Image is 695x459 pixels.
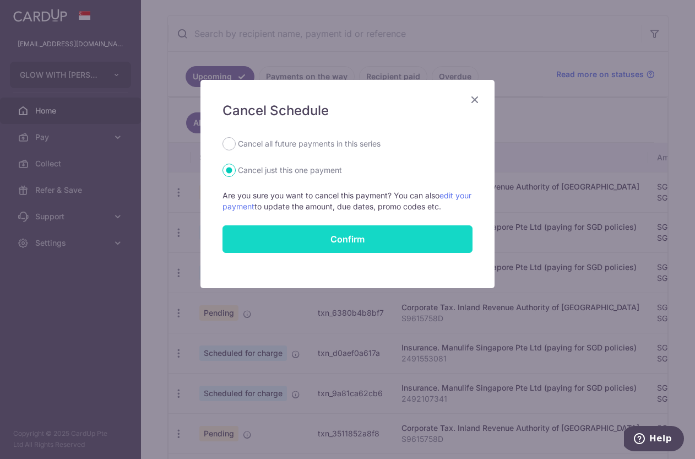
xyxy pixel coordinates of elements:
button: Confirm [222,225,473,253]
iframe: Opens a widget where you can find more information [624,426,684,453]
label: Cancel all future payments in this series [238,137,381,150]
label: Cancel just this one payment [238,164,342,177]
button: Close [468,93,481,106]
p: Are you sure you want to cancel this payment? You can also to update the amount, due dates, promo... [222,190,473,212]
h5: Cancel Schedule [222,102,473,120]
